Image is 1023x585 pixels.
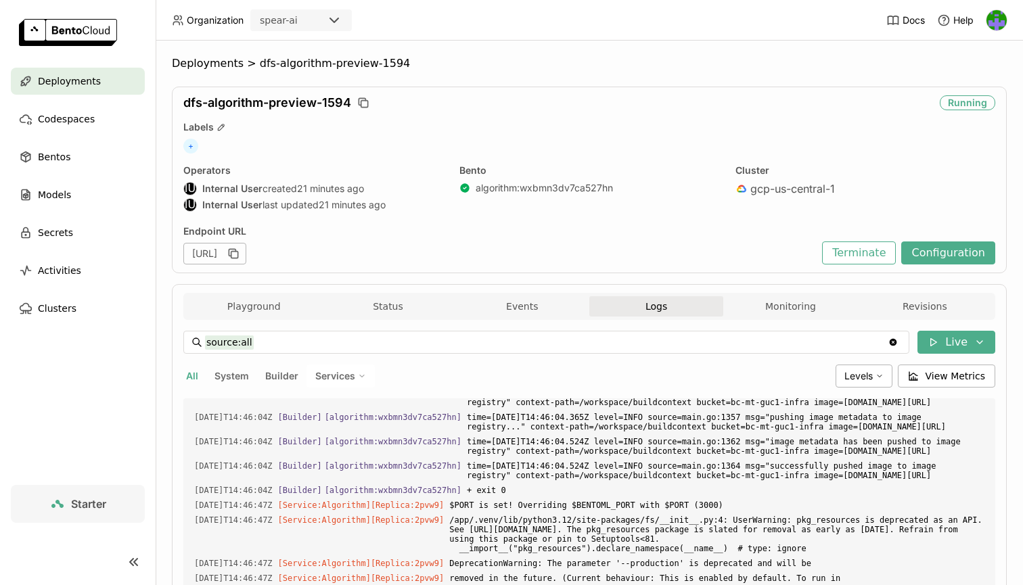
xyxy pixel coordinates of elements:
[260,14,298,27] div: spear-ai
[183,139,198,154] span: +
[278,574,371,583] span: [Service:Algorithm]
[822,241,896,264] button: Terminate
[194,513,273,528] span: 2025-08-10T14:46:47.602Z
[901,241,995,264] button: Configuration
[940,95,995,110] div: Running
[476,182,613,194] a: algorithm:wxbmn3dv7ca527hn
[278,461,322,471] span: [Builder]
[263,367,301,385] button: Builder
[172,57,244,70] span: Deployments
[194,556,273,571] span: 2025-08-10T14:46:47.998Z
[38,111,95,127] span: Codespaces
[11,485,145,523] a: Starter
[449,513,984,556] span: /app/.venv/lib/python3.12/site-packages/fs/__init__.py:4: UserWarning: pkg_resources is deprecate...
[194,498,273,513] span: 2025-08-10T14:46:47.373Z
[11,219,145,246] a: Secrets
[11,257,145,284] a: Activities
[183,95,351,110] span: dfs-algorithm-preview-1594
[836,365,892,388] div: Levels
[371,515,444,525] span: [Replica:2pvw9]
[903,14,925,26] span: Docs
[986,10,1007,30] img: Joseph Obeid
[278,559,371,568] span: [Service:Algorithm]
[467,483,984,498] span: + exit 0
[11,295,145,322] a: Clusters
[194,434,273,449] span: 2025-08-10T14:46:04.524Z
[38,149,70,165] span: Bentos
[917,331,995,354] button: Live
[183,182,197,195] div: Internal User
[371,574,444,583] span: [Replica:2pvw9]
[449,498,984,513] span: $PORT is set! Overriding $BENTOML_PORT with $PORT (3000)
[244,57,260,70] span: >
[183,367,201,385] button: All
[183,198,443,212] div: last updated
[467,434,984,459] span: time=[DATE]T14:46:04.524Z level=INFO source=main.go:1362 msg="image metadata has been pushed to i...
[315,370,355,382] span: Services
[278,500,371,510] span: [Service:Algorithm]
[278,437,322,446] span: [Builder]
[319,199,386,211] span: 21 minutes ago
[205,331,888,353] input: Search
[38,300,76,317] span: Clusters
[325,413,461,422] span: [algorithm:wxbmn3dv7ca527hn]
[184,199,196,211] div: IU
[278,486,322,495] span: [Builder]
[278,515,371,525] span: [Service:Algorithm]
[187,14,244,26] span: Organization
[953,14,974,26] span: Help
[297,183,364,195] span: 21 minutes ago
[19,19,117,46] img: logo
[194,410,273,425] span: 2025-08-10T14:46:04.366Z
[38,262,81,279] span: Activities
[735,164,995,177] div: Cluster
[858,296,992,317] button: Revisions
[11,143,145,170] a: Bentos
[194,459,273,473] span: 2025-08-10T14:46:04.524Z
[589,296,723,317] button: Logs
[184,183,196,195] div: IU
[11,106,145,133] a: Codespaces
[212,367,252,385] button: System
[937,14,974,27] div: Help
[202,199,263,211] strong: Internal User
[183,164,443,177] div: Operators
[844,370,873,382] span: Levels
[299,14,300,28] input: Selected spear-ai.
[11,68,145,95] a: Deployments
[194,483,273,498] span: 2025-08-10T14:46:04.526Z
[38,73,101,89] span: Deployments
[172,57,1007,70] nav: Breadcrumbs navigation
[371,559,444,568] span: [Replica:2pvw9]
[467,410,984,434] span: time=[DATE]T14:46:04.365Z level=INFO source=main.go:1357 msg="pushing image metadata to image reg...
[325,437,461,446] span: [algorithm:wxbmn3dv7ca527hn]
[888,337,899,348] svg: Clear value
[38,225,73,241] span: Secrets
[449,556,984,571] span: DeprecationWarning: The parameter '--production' is deprecated and will be
[183,225,815,237] div: Endpoint URL
[183,121,995,133] div: Labels
[459,164,719,177] div: Bento
[260,57,410,70] span: dfs-algorithm-preview-1594
[325,461,461,471] span: [algorithm:wxbmn3dv7ca527hn]
[183,198,197,212] div: Internal User
[723,296,857,317] button: Monitoring
[467,459,984,483] span: time=[DATE]T14:46:04.524Z level=INFO source=main.go:1364 msg="successfully pushed image to image ...
[71,497,106,511] span: Starter
[325,486,461,495] span: [algorithm:wxbmn3dv7ca527hn]
[886,14,925,27] a: Docs
[306,365,375,388] div: Services
[38,187,71,203] span: Models
[371,500,444,510] span: [Replica:2pvw9]
[202,183,263,195] strong: Internal User
[321,296,455,317] button: Status
[455,296,589,317] button: Events
[183,243,246,264] div: [URL]
[898,365,996,388] button: View Metrics
[11,181,145,208] a: Models
[926,369,986,383] span: View Metrics
[278,413,322,422] span: [Builder]
[183,182,443,195] div: created
[750,182,835,195] span: gcp-us-central-1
